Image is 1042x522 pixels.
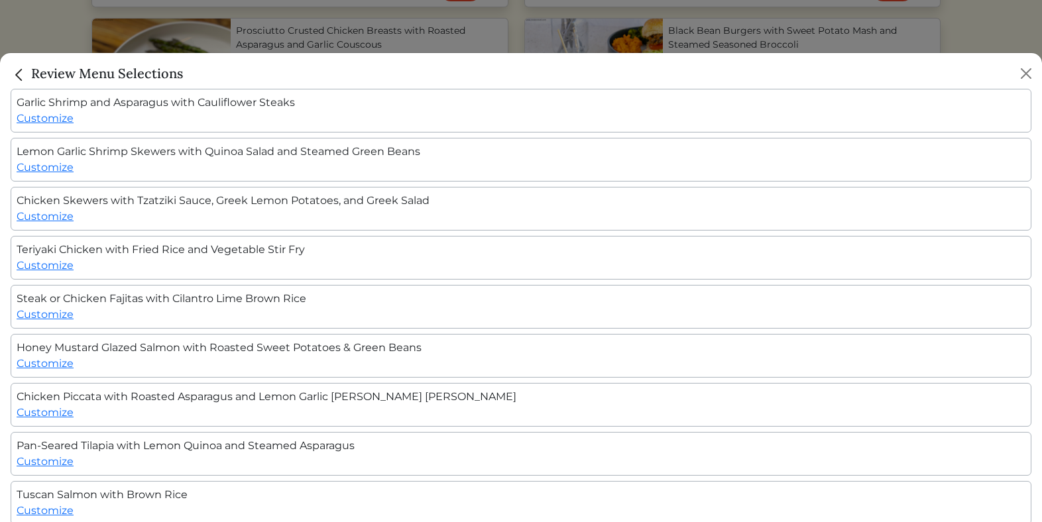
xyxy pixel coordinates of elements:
[11,66,28,83] img: back_caret-0738dc900bf9763b5e5a40894073b948e17d9601fd527fca9689b06ce300169f.svg
[17,357,74,370] a: Customize
[17,308,74,321] a: Customize
[11,432,1031,476] div: Pan-Seared Tilapia with Lemon Quinoa and Steamed Asparagus
[17,259,74,272] a: Customize
[11,334,1031,378] div: Honey Mustard Glazed Salmon with Roasted Sweet Potatoes & Green Beans
[11,383,1031,427] div: Chicken Piccata with Roasted Asparagus and Lemon Garlic [PERSON_NAME] [PERSON_NAME]
[17,455,74,468] a: Customize
[17,112,74,125] a: Customize
[1015,63,1037,84] button: Close
[11,285,1031,329] div: Steak or Chicken Fajitas with Cilantro Lime Brown Rice
[17,161,74,174] a: Customize
[11,187,1031,231] div: Chicken Skewers with Tzatziki Sauce, Greek Lemon Potatoes, and Greek Salad
[11,138,1031,182] div: Lemon Garlic Shrimp Skewers with Quinoa Salad and Steamed Green Beans
[17,406,74,419] a: Customize
[11,236,1031,280] div: Teriyaki Chicken with Fried Rice and Vegetable Stir Fry
[17,504,74,517] a: Customize
[11,64,183,83] h5: Review Menu Selections
[11,65,31,81] a: Close
[17,210,74,223] a: Customize
[11,89,1031,132] div: Garlic Shrimp and Asparagus with Cauliflower Steaks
